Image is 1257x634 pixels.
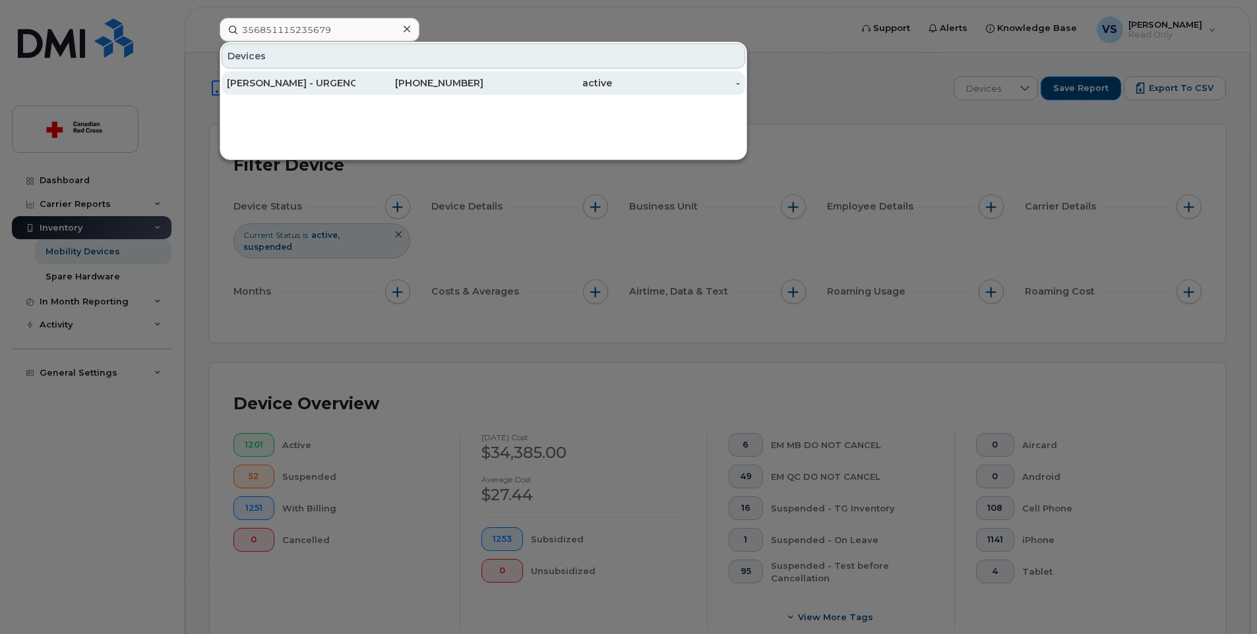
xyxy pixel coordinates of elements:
[227,76,355,90] div: [PERSON_NAME] - URGENCE 3
[355,76,484,90] div: [PHONE_NUMBER]
[483,76,612,90] div: active
[612,76,741,90] div: -
[222,71,745,95] a: [PERSON_NAME] - URGENCE 3[PHONE_NUMBER]active-
[222,43,745,69] div: Devices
